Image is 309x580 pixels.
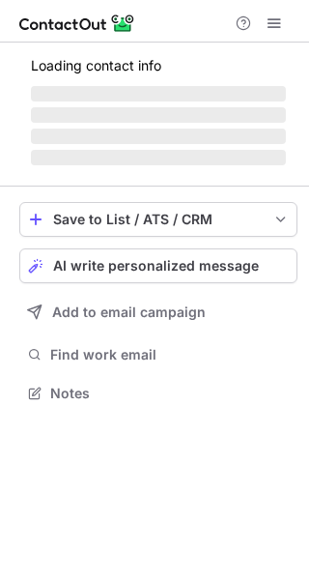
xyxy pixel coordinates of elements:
span: ‌ [31,150,286,165]
span: ‌ [31,107,286,123]
button: Notes [19,380,297,407]
span: ‌ [31,86,286,101]
span: ‌ [31,129,286,144]
span: Find work email [50,346,290,363]
span: Add to email campaign [52,304,206,320]
button: save-profile-one-click [19,202,297,237]
span: AI write personalized message [53,258,259,274]
p: Loading contact info [31,58,286,73]
img: ContactOut v5.3.10 [19,12,135,35]
button: Find work email [19,341,297,368]
button: Add to email campaign [19,295,297,330]
button: AI write personalized message [19,248,297,283]
div: Save to List / ATS / CRM [53,212,264,227]
span: Notes [50,385,290,402]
